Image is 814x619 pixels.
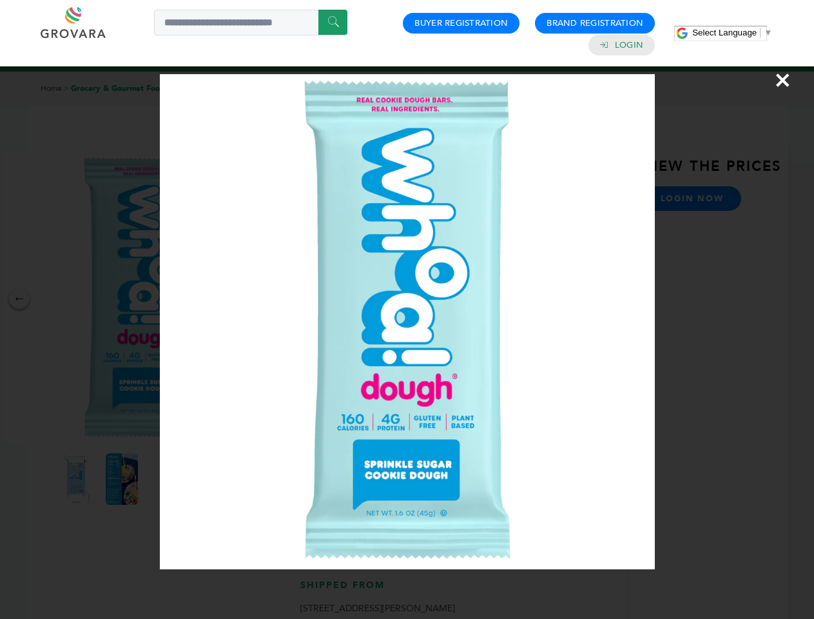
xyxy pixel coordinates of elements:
[154,10,347,35] input: Search a product or brand...
[774,62,791,98] span: ×
[615,39,643,51] a: Login
[764,28,772,37] span: ▼
[692,28,772,37] a: Select Language​
[160,74,655,569] img: Image Preview
[547,17,643,29] a: Brand Registration
[692,28,757,37] span: Select Language
[760,28,761,37] span: ​
[414,17,508,29] a: Buyer Registration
